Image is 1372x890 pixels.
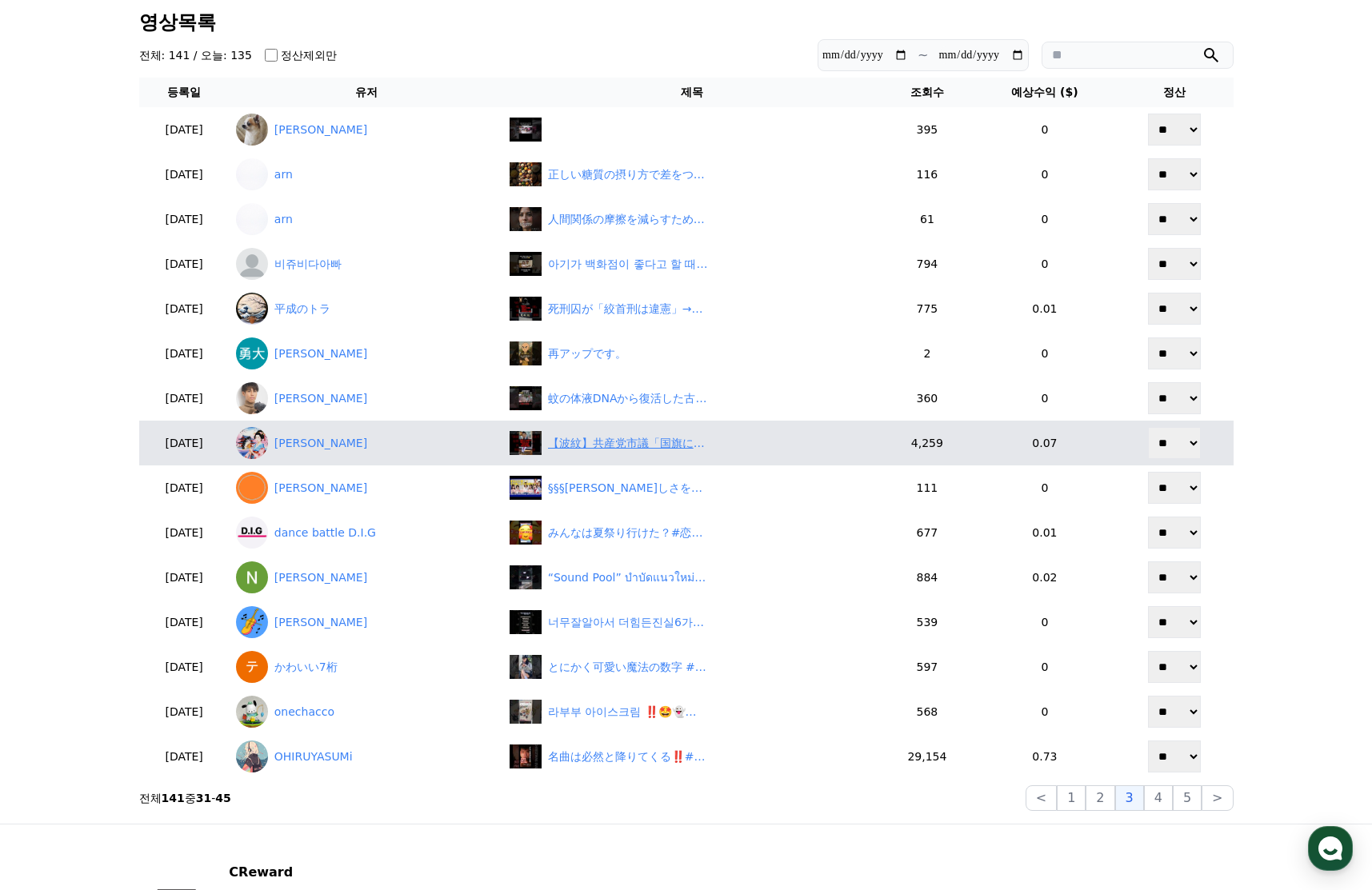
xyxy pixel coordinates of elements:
[881,286,974,331] td: 775
[229,863,510,882] p: CReward
[510,297,542,321] img: 死刑囚が「絞首刑は違憲」→まさかの人権主張にネット民激怒「お前が言うなw」 #shorts
[206,507,307,547] a: 설정
[236,696,497,728] a: onechacco
[236,293,497,325] a: 平成のトラ
[974,600,1116,645] td: 0
[236,337,497,369] a: [PERSON_NAME]
[881,421,974,465] td: 4,259
[881,510,974,555] td: 677
[236,651,268,683] img: かわいい7桁
[548,301,708,317] div: 死刑囚が「絞首刑は違憲」→まさかの人権主張にネット民激怒「お前が言うなw」 #shorts
[881,600,974,645] td: 539
[236,114,497,146] a: [PERSON_NAME]
[548,569,708,586] div: “Sound Pool” บำบัดแนวใหม่ ไม่เปียกตัวแต่ผ่อนคลายสุด ๆ🏊‍♂️🌱
[139,12,1234,33] h3: 영상목록
[510,252,542,276] img: 아기가 백화점이 좋다고 할 때 아빠 반응은??🤣🤣#shorts #쇼츠 #비쥬비다TV #남매일상 #육아브이로그 #비쥬 #47개월아기
[139,197,230,241] td: [DATE]
[139,107,230,152] td: [DATE]
[236,427,497,459] a: [PERSON_NAME]
[881,734,974,779] td: 29,154
[236,427,268,459] img: 野比のび太
[1115,785,1144,811] button: 3
[139,421,230,465] td: [DATE]
[548,435,708,452] div: 【波紋】共産党市議「国旗にバツは憲法でOK」に批判殺到！神谷宗幣の訴えは届くのか？ #shorts
[236,517,268,549] img: dance battle D.I.G
[510,744,542,768] img: 名曲は必然と降りてくる‼️#矢沢永吉#名言#いい言葉 #music #piano #animation #pianocover #song #rockstar #インタビュー
[548,659,708,676] div: とにかく可愛い魔法の数字 #魔法の7桁 #7桁 #shorts
[510,297,874,321] a: 死刑囚が「絞首刑は違憲」→まさかの人権主張にネット民激怒「お前が言うなw」 #shorts 死刑囚が「絞首刑は違憲」→まさかの人権主張にネット民激怒「お前が言うなw」 #shorts
[510,476,874,500] a: §§§その美しさを体感せよ！セーラー服女子 Experience the Beauty Like Never Before！ §§§[PERSON_NAME]しさを体感せよ！セーラー服女子 Ex...
[236,248,497,280] a: 비쥬비다아빠
[236,158,268,190] img: arn
[881,465,974,510] td: 111
[236,203,268,235] img: arn
[974,107,1116,152] td: 0
[974,197,1116,241] td: 0
[548,704,708,720] div: 라부부 아이스크림 ‼️🤩👻🍦#상해 #고디바 #라부부 #shanghai #godiva #labubu #popmart
[510,386,874,410] a: 蚊の体液DNAから復活した古代生物達がヤバすぎる！！映画『ジュラシックパーク』 蚊の体液DNAから復活した古代生物達がヤバすぎる！！映画『ジュラシックパーク』
[236,561,497,593] a: [PERSON_NAME]
[918,46,928,65] p: ~
[236,696,268,728] img: onechacco
[236,203,497,235] a: arn
[974,421,1116,465] td: 0.07
[139,331,230,376] td: [DATE]
[974,152,1116,197] td: 0
[881,152,974,197] td: 116
[139,510,230,555] td: [DATE]
[236,740,497,772] a: OHIRUYASUMi
[548,390,708,407] div: 蚊の体液DNAから復活した古代生物達がヤバすぎる！！映画『ジュラシックパーク』
[548,211,708,228] div: 人間関係の摩擦を減らすための心理学的アプローチ
[510,476,542,500] img: §§§その美しさを体感せよ！セーラー服女子 Experience the Beauty Like Never Before！
[1057,785,1086,811] button: 1
[139,689,230,734] td: [DATE]
[881,689,974,734] td: 568
[139,645,230,689] td: [DATE]
[881,376,974,421] td: 360
[881,107,974,152] td: 395
[548,480,708,497] div: §§§その美しさを体感せよ！セーラー服女子 Experience the Beauty Like Never Before！
[510,744,874,768] a: 名曲は必然と降りてくる‼️#矢沢永吉#名言#いい言葉 #music #piano #animation #pianocover #song #rockstar #インタビュー 名曲は必然と降りて...
[139,47,252,63] h4: 전체: 141 / 오늘: 135
[236,606,268,638] img: 김지은
[974,286,1116,331] td: 0.01
[510,565,542,589] img: “Sound Pool” บำบัดแนวใหม่ ไม่เปียกตัวแต่ผ่อนคลายสุด ๆ🏊‍♂️🌱
[139,734,230,779] td: [DATE]
[510,162,874,186] a: 正しい糖質の摂り方で差をつける食習慣 正しい糖質の摂り方で差をつける食習慣
[974,465,1116,510] td: 0
[510,700,542,724] img: 라부부 아이스크림 ‼️🤩👻🍦#상해 #고디바 #라부부 #shanghai #godiva #labubu #popmart
[548,748,708,765] div: 名曲は必然と降りてくる‼️#矢沢永吉#名言#いい言葉 #music #piano #animation #pianocover #song #rockstar #インタビュー
[881,241,974,286] td: 794
[236,472,497,504] a: [PERSON_NAME]
[503,78,881,107] th: 제목
[510,655,874,679] a: とにかく可愛い魔法の数字 #魔法の7桁 #7桁 #shorts とにかく可愛い魔法の数字 #魔法の7桁 #7桁 #shorts
[510,162,542,186] img: 正しい糖質の摂り方で差をつける食習慣
[974,734,1116,779] td: 0.73
[510,431,874,455] a: 【波紋】共産党市議「国旗にバツは憲法でOK」に批判殺到！神谷宗幣の訴えは届くのか？ #shorts 【波紋】共産党市議「国旗にバツは憲法でOK」に批判殺到！[PERSON_NAME]の訴えは届く...
[146,532,166,545] span: 대화
[974,555,1116,600] td: 0.02
[139,152,230,197] td: [DATE]
[510,118,542,142] img: ‎ ‎ ‎ ‎ ‎ ‎
[1144,785,1173,811] button: 4
[548,256,708,273] div: 아기가 백화점이 좋다고 할 때 아빠 반응은??🤣🤣#shorts #쇼츠 #비쥬비다TV #남매일상 #육아브이로그 #비쥬 #47개월아기
[974,376,1116,421] td: 0
[236,651,497,683] a: かわいい7桁
[139,555,230,600] td: [DATE]
[510,565,874,589] a: “Sound Pool” บำบัดแนวใหม่ ไม่เปียกตัวแต่ผ่อนคลายสุด ๆ🏊‍♂️🌱 “Sound Pool” บำบัดแนวใหม่ ไม่เปียกตัวแ...
[1086,785,1114,811] button: 2
[139,286,230,331] td: [DATE]
[1116,78,1234,107] th: 정산
[510,118,874,142] a: ‎ ‎ ‎ ‎ ‎ ‎ ‎ ‎ ‎ ‎ ‎ ‎
[881,555,974,600] td: 884
[247,531,266,544] span: 설정
[510,252,874,276] a: 아기가 백화점이 좋다고 할 때 아빠 반응은??🤣🤣#shorts #쇼츠 #비쥬비다TV #남매일상 #육아브이로그 #비쥬 #47개월아기 아기가 백화점이 좋다고 할 때 아빠 반응은?...
[139,241,230,286] td: [DATE]
[230,78,503,107] th: 유저
[236,293,268,325] img: 平成のトラ
[510,341,874,365] a: 再アップです。 再アップです。
[139,465,230,510] td: [DATE]
[974,78,1116,107] th: 예상수익 ($)
[236,114,268,146] img: Adrián Navarro Martínez
[881,331,974,376] td: 2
